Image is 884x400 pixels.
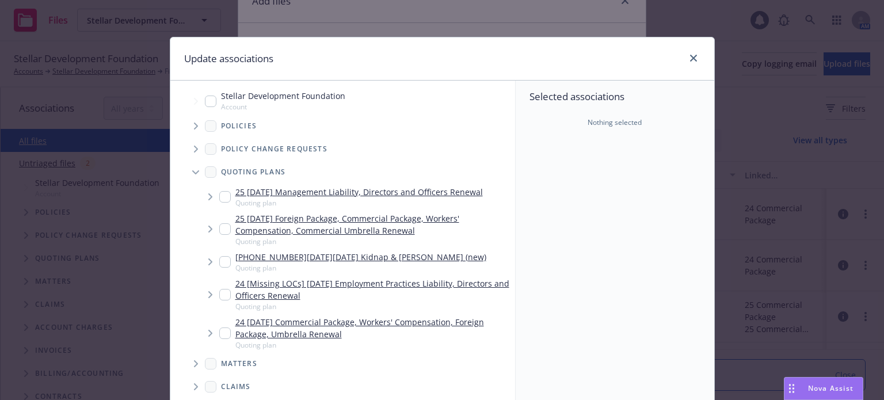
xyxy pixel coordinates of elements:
span: Selected associations [529,90,700,104]
div: Drag to move [784,378,799,399]
span: Quoting plans [221,169,286,176]
span: Quoting plan [235,340,510,350]
a: 24 [Missing LOCs] [DATE] Employment Practices Liability, Directors and Officers Renewal [235,277,510,302]
span: Nova Assist [808,383,853,393]
span: Claims [221,383,251,390]
span: Account [221,102,345,112]
a: close [687,51,700,65]
span: Quoting plan [235,302,510,311]
span: Quoting plan [235,198,483,208]
button: Nova Assist [784,377,863,400]
span: Stellar Development Foundation [221,90,345,102]
span: Nothing selected [588,117,642,128]
a: 24 [DATE] Commercial Package, Workers' Compensation, Foreign Package, Umbrella Renewal [235,316,510,340]
span: Matters [221,360,257,367]
span: Quoting plan [235,263,486,273]
span: Policies [221,123,257,129]
span: Quoting plan [235,237,510,246]
span: Policy change requests [221,146,327,153]
h1: Update associations [184,51,273,66]
a: [PHONE_NUMBER][DATE][DATE] Kidnap & [PERSON_NAME] (new) [235,251,486,263]
a: 25 [DATE] Foreign Package, Commercial Package, Workers' Compensation, Commercial Umbrella Renewal [235,212,510,237]
a: 25 [DATE] Management Liability, Directors and Officers Renewal [235,186,483,198]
